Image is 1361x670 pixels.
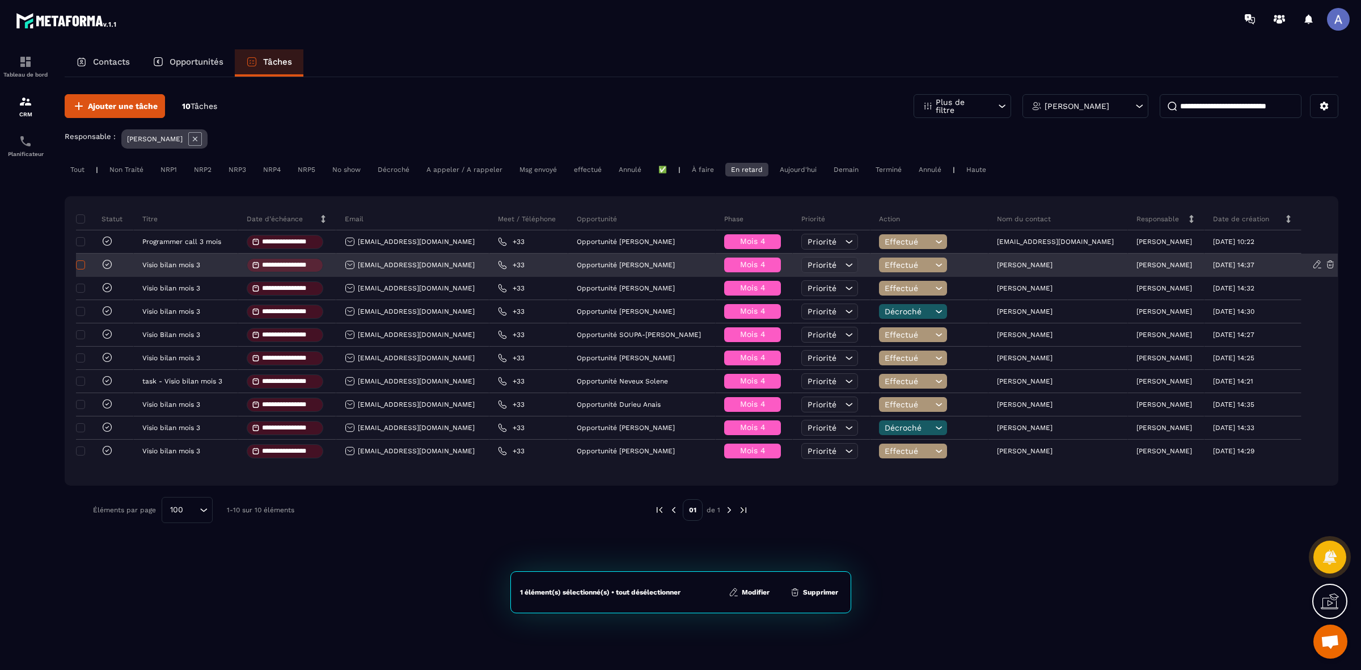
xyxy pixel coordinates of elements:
span: Priorité [808,353,836,363]
p: [PERSON_NAME] [997,261,1053,269]
a: +33 [498,260,525,269]
span: Mois 4 [740,446,766,455]
p: task - Visio bilan mois 3 [142,377,222,385]
span: effectué [885,446,932,456]
p: Phase [724,214,743,224]
p: [DATE] 14:27 [1213,331,1254,339]
span: Priorité [808,330,836,339]
p: Visio bilan mois 3 [142,261,200,269]
div: À faire [686,163,720,176]
p: [PERSON_NAME] [997,307,1053,315]
span: Priorité [808,446,836,456]
p: [DATE] 10:22 [1213,238,1254,246]
p: Email [345,214,364,224]
img: scheduler [19,134,32,148]
div: Msg envoyé [514,163,563,176]
span: effectué [885,260,932,269]
p: Titre [142,214,158,224]
p: Tableau de bord [3,71,48,78]
span: Mois 4 [740,399,766,408]
div: ✅ [653,163,673,176]
span: Priorité [808,284,836,293]
p: Opportunités [170,57,223,67]
p: [PERSON_NAME] [1136,331,1192,339]
div: Aujourd'hui [774,163,822,176]
p: [PERSON_NAME] [997,377,1053,385]
span: Mois 4 [740,237,766,246]
p: Visio bilan mois 3 [142,284,200,292]
p: Opportunité [PERSON_NAME] [577,447,675,455]
div: Terminé [870,163,907,176]
p: Visio bilan mois 3 [142,354,200,362]
div: Search for option [162,497,213,523]
p: [DATE] 14:25 [1213,354,1254,362]
p: Action [879,214,900,224]
span: effectué [885,353,932,363]
p: [DATE] 14:35 [1213,401,1254,408]
p: Plus de filtre [936,98,986,114]
p: [PERSON_NAME] [1136,354,1192,362]
a: +33 [498,307,525,316]
a: +33 [498,330,525,339]
p: Date de création [1213,214,1269,224]
p: [PERSON_NAME] [1136,424,1192,432]
p: Visio bilan mois 3 [142,307,200,315]
div: NRP2 [188,163,217,176]
span: Priorité [808,377,836,386]
p: Opportunité [577,214,617,224]
div: NRP3 [223,163,252,176]
p: [DATE] 14:30 [1213,307,1254,315]
p: Opportunité Durieu Anais [577,401,661,408]
p: Opportunité [PERSON_NAME] [577,261,675,269]
p: Planificateur [3,151,48,157]
a: +33 [498,284,525,293]
span: effectué [885,400,932,409]
p: Opportunité Neveux Solene [577,377,668,385]
p: Priorité [801,214,825,224]
p: [PERSON_NAME] [127,135,183,143]
p: Programmer call 3 mois [142,238,221,246]
a: formationformationCRM [3,86,48,126]
p: Statut [79,214,122,224]
span: Décroché [885,423,932,432]
p: Visio bilan mois 3 [142,447,200,455]
p: Opportunité SOUPA-[PERSON_NAME] [577,331,701,339]
div: Annulé [913,163,947,176]
span: effectué [885,330,932,339]
p: [DATE] 14:21 [1213,377,1253,385]
span: 100 [166,504,187,516]
div: Annulé [613,163,647,176]
img: prev [654,505,665,515]
span: Mois 4 [740,306,766,315]
div: Demain [828,163,864,176]
p: [PERSON_NAME] [1136,238,1192,246]
img: formation [19,95,32,108]
p: Visio bilan mois 3 [142,424,200,432]
p: [PERSON_NAME] [997,331,1053,339]
img: next [724,505,734,515]
img: formation [19,55,32,69]
span: Priorité [808,237,836,246]
p: [PERSON_NAME] [997,284,1053,292]
span: Priorité [808,260,836,269]
p: [DATE] 14:32 [1213,284,1254,292]
p: [PERSON_NAME] [997,447,1053,455]
p: [PERSON_NAME] [997,424,1053,432]
div: NRP1 [155,163,183,176]
p: Contacts [93,57,130,67]
button: Modifier [725,587,773,598]
p: [PERSON_NAME] [1136,261,1192,269]
p: Responsable [1136,214,1179,224]
a: +33 [498,423,525,432]
p: [PERSON_NAME] [997,401,1053,408]
p: [PERSON_NAME] [1136,377,1192,385]
span: effectué [885,284,932,293]
span: Priorité [808,307,836,316]
div: effectué [568,163,607,176]
p: [PERSON_NAME] [997,354,1053,362]
p: [PERSON_NAME] [1045,102,1109,110]
p: de 1 [707,505,720,515]
p: 10 [182,101,217,112]
p: Opportunité [PERSON_NAME] [577,284,675,292]
p: CRM [3,111,48,117]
